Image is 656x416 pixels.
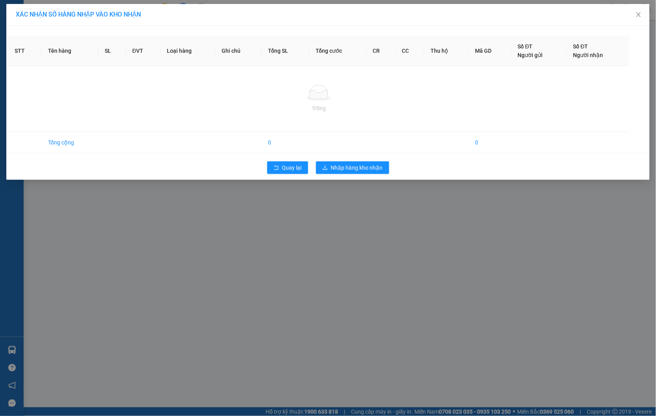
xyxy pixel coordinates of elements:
[469,36,512,66] th: Mã GD
[216,36,262,66] th: Ghi chú
[636,11,642,18] span: close
[395,36,424,66] th: CC
[8,36,42,66] th: STT
[628,4,650,26] button: Close
[42,132,98,153] td: Tổng cộng
[469,132,512,153] td: 0
[424,36,469,66] th: Thu hộ
[573,43,588,50] span: Số ĐT
[262,36,310,66] th: Tổng SL
[98,36,126,66] th: SL
[282,163,302,172] span: Quay lại
[573,52,603,58] span: Người nhận
[322,165,328,171] span: download
[518,52,543,58] span: Người gửi
[310,36,367,66] th: Tổng cước
[42,36,98,66] th: Tên hàng
[518,43,533,50] span: Số ĐT
[273,165,279,171] span: rollback
[16,11,141,18] span: XÁC NHẬN SỐ HÀNG NHẬP VÀO KHO NHẬN
[126,36,161,66] th: ĐVT
[331,163,383,172] span: Nhập hàng kho nhận
[316,161,389,174] button: downloadNhập hàng kho nhận
[267,161,308,174] button: rollbackQuay lại
[15,104,623,113] div: Trống
[367,36,395,66] th: CR
[262,132,310,153] td: 0
[161,36,215,66] th: Loại hàng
